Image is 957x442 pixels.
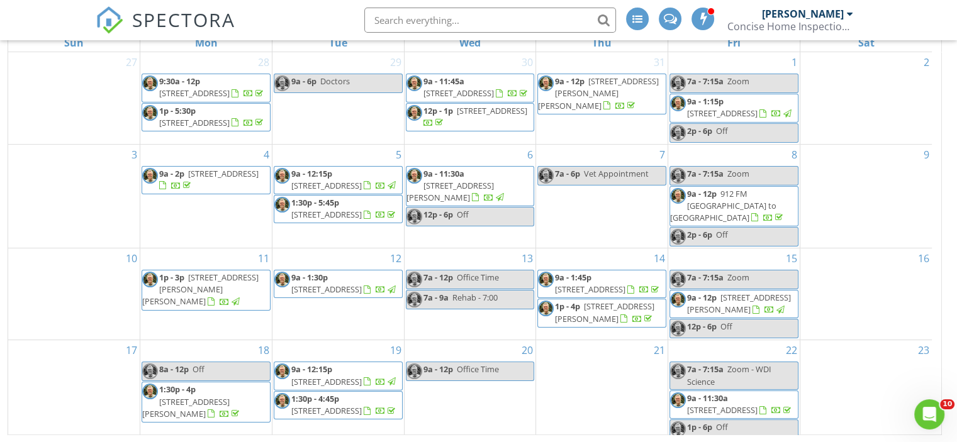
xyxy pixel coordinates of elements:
a: Go to August 14, 2025 [651,248,668,268]
a: 9a - 1:45p [STREET_ADDRESS] [537,270,666,298]
span: 7a - 7:15a [687,272,724,283]
span: 1:30p - 4:45p [291,393,339,404]
a: Go to August 16, 2025 [915,248,932,268]
span: 9a - 12p [687,188,717,199]
span: [STREET_ADDRESS] [687,404,758,416]
span: [STREET_ADDRESS][PERSON_NAME][PERSON_NAME] [142,272,259,307]
img: profilepicture7.jpg [406,105,422,121]
a: Go to August 5, 2025 [393,145,404,165]
span: 1:30p - 4p [159,384,196,395]
a: Go to August 6, 2025 [525,145,535,165]
span: 7a - 7:15a [687,168,724,179]
a: Go to August 13, 2025 [519,248,535,268]
img: profilepicture7.jpg [274,168,290,184]
td: Go to August 20, 2025 [404,340,536,441]
img: profilepicture7.jpg [274,75,290,91]
a: Sunday [62,34,86,52]
td: Go to July 31, 2025 [536,52,668,144]
td: Go to August 16, 2025 [800,248,932,340]
span: 9a - 12:15p [291,363,332,375]
span: 9a - 6p [291,75,316,87]
img: profilepicture7.jpg [406,209,422,224]
a: Go to August 2, 2025 [921,52,932,72]
a: Go to August 19, 2025 [388,340,404,360]
a: 9a - 1:15p [STREET_ADDRESS] [669,94,798,122]
span: 9a - 12p [423,363,453,375]
span: Off [716,229,728,240]
a: Go to July 31, 2025 [651,52,668,72]
span: [STREET_ADDRESS][PERSON_NAME] [555,301,654,324]
span: 7a - 7:15a [687,75,724,87]
input: Search everything... [364,8,616,33]
td: Go to August 9, 2025 [800,144,932,248]
a: Go to August 18, 2025 [255,340,272,360]
a: Go to July 29, 2025 [388,52,404,72]
a: 12p - 1p [STREET_ADDRESS] [423,105,527,128]
a: 9a - 12p [STREET_ADDRESS][PERSON_NAME][PERSON_NAME] [537,74,666,114]
img: profilepicture7.jpg [670,229,686,245]
td: Go to July 29, 2025 [272,52,404,144]
a: Go to August 9, 2025 [921,145,932,165]
a: 9a - 2p [STREET_ADDRESS] [142,166,271,194]
a: 9a - 2p [STREET_ADDRESS] [159,168,259,191]
span: 2p - 6p [687,125,712,136]
a: Go to August 17, 2025 [123,340,140,360]
span: [STREET_ADDRESS] [555,284,625,295]
a: 1:30p - 4:45p [STREET_ADDRESS] [291,393,398,416]
td: Go to August 14, 2025 [536,248,668,340]
img: profilepicture7.jpg [670,392,686,408]
a: 1:30p - 4:45p [STREET_ADDRESS] [274,391,403,419]
a: Thursday [590,34,614,52]
span: Doctors [320,75,350,87]
img: profilepicture7.jpg [142,272,158,287]
a: 9:30a - 12p [STREET_ADDRESS] [142,74,271,102]
img: profilepicture7.jpg [406,75,422,91]
a: 12p - 1p [STREET_ADDRESS] [406,103,535,131]
span: SPECTORA [132,6,235,33]
a: Go to August 12, 2025 [388,248,404,268]
span: 7a - 7:15a [687,363,724,375]
span: [STREET_ADDRESS] [457,105,527,116]
a: 9a - 12:15p [STREET_ADDRESS] [274,362,403,390]
span: 10 [940,399,954,409]
span: 9a - 1:15p [687,96,724,107]
span: Zoom [727,168,749,179]
a: Go to August 20, 2025 [519,340,535,360]
a: 1p - 4p [STREET_ADDRESS][PERSON_NAME] [555,301,654,324]
td: Go to August 15, 2025 [668,248,800,340]
a: 9a - 11:45a [STREET_ADDRESS] [406,74,535,102]
a: 1p - 5:30p [STREET_ADDRESS] [159,105,266,128]
span: 9a - 12p [687,292,717,303]
span: 12p - 6p [423,209,453,220]
a: 9:30a - 12p [STREET_ADDRESS] [159,75,266,99]
td: Go to August 1, 2025 [668,52,800,144]
img: The Best Home Inspection Software - Spectora [96,6,123,34]
span: Off [457,209,469,220]
span: [STREET_ADDRESS] [159,117,230,128]
img: profilepicture7.jpg [274,393,290,409]
a: Go to August 7, 2025 [657,145,668,165]
span: 7a - 6p [555,168,580,179]
td: Go to August 6, 2025 [404,144,536,248]
td: Go to August 21, 2025 [536,340,668,441]
a: 9a - 1:30p [STREET_ADDRESS] [274,270,403,298]
img: profilepicture7.jpg [670,75,686,91]
span: 12p - 1p [423,105,453,116]
a: 9a - 1:30p [STREET_ADDRESS] [291,272,398,295]
a: 9a - 11:30a [STREET_ADDRESS] [687,392,793,416]
span: [STREET_ADDRESS][PERSON_NAME] [687,292,791,315]
span: 9a - 11:30a [687,392,728,404]
td: Go to August 5, 2025 [272,144,404,248]
span: Zoom - WDI Science [687,363,771,387]
span: 1p - 3p [159,272,184,283]
a: 9a - 11:30a [STREET_ADDRESS][PERSON_NAME] [406,168,506,203]
img: profilepicture7.jpg [538,272,554,287]
span: [STREET_ADDRESS] [291,180,362,191]
td: Go to August 11, 2025 [140,248,272,340]
span: 9a - 12p [555,75,585,87]
span: Off [716,125,728,136]
a: Go to August 10, 2025 [123,248,140,268]
img: profilepicture7.jpg [142,363,158,379]
img: profilepicture7.jpg [670,96,686,111]
a: Go to August 3, 2025 [129,145,140,165]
